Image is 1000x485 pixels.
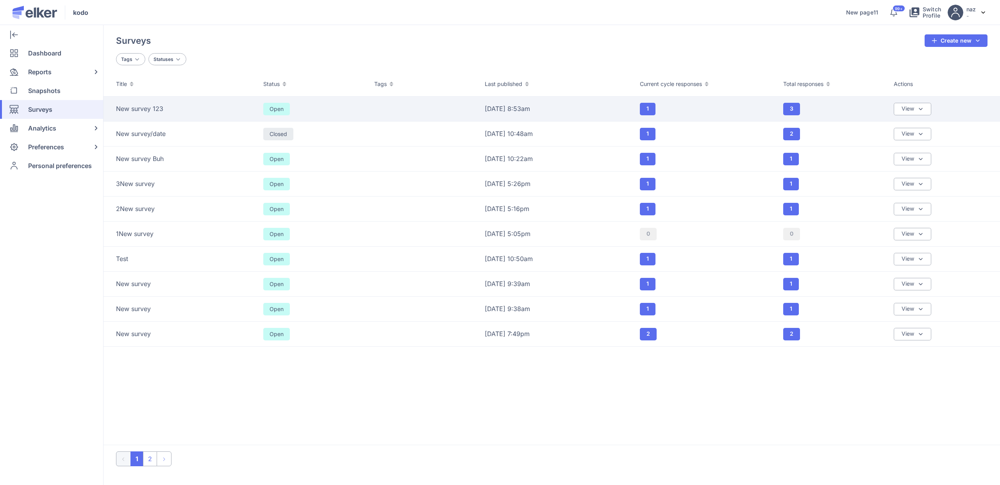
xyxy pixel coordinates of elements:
span: New survey [116,279,151,288]
button: 2 [783,328,800,340]
span: 1 [646,256,649,261]
button: Tags [116,53,145,65]
span: 2 [790,331,793,336]
button: 1 [640,128,655,140]
button: 1 [783,278,799,290]
span: New survey/date [116,129,166,138]
span: New survey Buh [116,154,164,163]
img: svg%3e [918,106,924,112]
span: Reports [28,63,52,81]
span: New survey [116,329,151,338]
button: View [894,203,931,215]
button: 1 [640,178,655,190]
span: 3New survey [116,179,155,188]
button: 1 [640,103,655,115]
button: 1 [640,203,655,215]
img: svg%3e [981,11,985,14]
span: 1 [790,256,792,261]
span: Open [270,331,284,337]
span: 1 [790,306,792,311]
span: Open [270,206,284,212]
span: Surveys [28,100,52,119]
img: avatar [948,5,963,20]
img: svg%3e [918,131,924,137]
span: [DATE] 9:38am [485,304,530,313]
span: [DATE] 10:22am [485,154,533,163]
h4: Surveys [116,35,151,46]
div: Total responses [783,80,885,88]
span: [DATE] 10:50am [485,254,533,263]
span: 1 [790,281,792,286]
button: 1 [783,178,799,190]
span: Open [270,281,284,287]
span: [DATE] 9:39am [485,279,530,288]
button: 1 [640,278,655,290]
button: 1 [640,303,655,315]
div: View [894,328,931,340]
span: [DATE] 7:49pm [485,329,530,338]
span: 2New survey [116,204,155,213]
span: Statuses [154,56,173,62]
p: - [966,13,976,19]
span: 1 [646,281,649,286]
button: 1 [783,253,799,265]
span: [DATE] 5:16pm [485,204,529,213]
span: 1 [646,106,649,111]
img: svg%3e [918,331,924,337]
span: Open [270,181,284,187]
button: View [894,128,931,140]
div: View [894,278,931,290]
span: Tags [121,56,132,62]
button: Create new [925,34,987,47]
span: 1 [790,156,792,161]
span: Open [270,156,284,162]
img: svg%3e [918,156,924,162]
button: 3 [783,103,800,115]
span: New survey [116,304,151,313]
span: [DATE] 8:53am [485,104,530,113]
span: 1 [646,156,649,161]
span: 1 [646,181,649,186]
div: Status [263,80,365,88]
button: View [894,303,931,315]
button: View [894,178,931,190]
span: Switch Profile [923,6,941,19]
button: 1 [783,153,799,165]
span: New survey 123 [116,104,163,113]
span: Preferences [28,138,64,156]
span: 1 [790,181,792,186]
div: Current cycle responses [640,80,774,88]
img: svg%3e [918,181,924,187]
button: 1 [783,303,799,315]
img: svg%3e [975,38,981,44]
button: View [894,253,931,265]
button: 1 [783,203,799,215]
span: 1 [646,206,649,211]
div: Tags [374,80,476,88]
button: View [894,103,931,115]
button: 2 [640,328,657,340]
img: svg%3e [918,256,924,262]
img: svg%3e [918,281,924,287]
span: 3 [790,106,793,111]
span: Snapshots [28,81,61,100]
a: New page11 [846,9,878,16]
span: [DATE] 5:05pm [485,229,530,238]
button: 1 [640,153,655,165]
div: View [894,228,931,240]
span: kodo [73,8,88,17]
span: Open [270,306,284,312]
h5: naz [966,6,976,13]
button: 1 [640,253,655,265]
span: 1 [646,131,649,136]
button: Statuses [148,53,186,65]
span: 1New survey [116,229,154,238]
span: Closed [270,131,287,137]
span: 1 [790,206,792,211]
span: [DATE] 5:26pm [485,179,530,188]
span: Analytics [28,119,56,138]
span: [DATE] 10:48am [485,129,533,138]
